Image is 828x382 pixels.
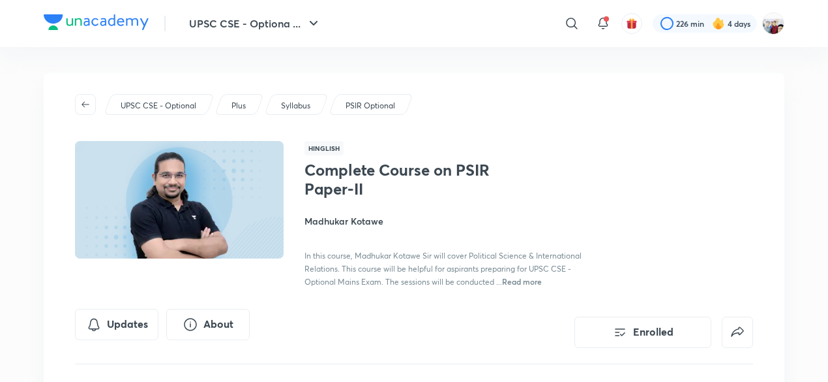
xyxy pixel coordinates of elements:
[344,100,398,112] a: PSIR Optional
[621,13,642,34] button: avatar
[181,10,329,37] button: UPSC CSE - Optiona ...
[281,100,310,112] p: Syllabus
[44,14,149,33] a: Company Logo
[166,309,250,340] button: About
[304,214,597,228] h4: Madhukar Kotawe
[119,100,199,112] a: UPSC CSE - Optional
[304,251,582,287] span: In this course, Madhukar Kotawe Sir will cover Political Science & International Relations. This ...
[712,17,725,30] img: streak
[73,140,286,260] img: Thumbnail
[121,100,196,112] p: UPSC CSE - Optional
[75,309,158,340] button: Updates
[304,141,344,155] span: Hinglish
[574,317,711,348] button: Enrolled
[626,18,638,29] img: avatar
[304,161,518,199] h1: Complete Course on PSIR Paper-II
[722,317,753,348] button: false
[762,12,784,35] img: km swarthi
[346,100,395,112] p: PSIR Optional
[44,14,149,30] img: Company Logo
[279,100,313,112] a: Syllabus
[231,100,246,112] p: Plus
[229,100,248,112] a: Plus
[502,276,542,287] span: Read more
